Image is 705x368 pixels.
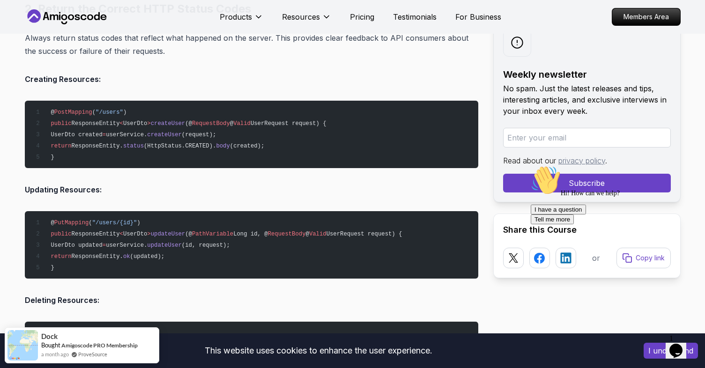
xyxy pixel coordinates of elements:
[666,331,696,359] iframe: chat widget
[106,132,147,138] span: userService.
[182,242,230,249] span: (id, request);
[306,231,309,237] span: @
[230,120,233,127] span: @
[4,28,93,35] span: Hi! How can we help?
[92,220,137,226] span: "/users/{id}"
[51,154,54,161] span: }
[527,162,696,326] iframe: chat widget
[130,253,165,260] span: (updated);
[72,143,123,149] span: ResponseEntity.
[503,155,671,166] p: Read about our .
[144,143,216,149] span: (HttpStatus.CREATED).
[503,223,671,236] h2: Share this Course
[233,120,251,127] span: Valid
[151,231,186,237] span: updateUser
[25,31,478,58] p: Always return status codes that reflect what happened on the server. This provides clear feedback...
[147,231,150,237] span: >
[612,8,681,26] a: Members Area
[72,231,120,237] span: ResponseEntity
[54,220,89,226] span: PutMapping
[350,11,374,22] a: Pricing
[4,4,34,34] img: :wave:
[25,74,101,84] strong: Creating Resources:
[147,242,182,249] span: updateUser
[455,11,501,22] a: For Business
[612,8,680,25] p: Members Area
[51,120,71,127] span: public
[503,83,671,117] p: No spam. Just the latest releases and tips, interesting articles, and exclusive interviews in you...
[51,132,102,138] span: UserDto created
[92,109,96,116] span: (
[7,330,38,361] img: provesource social proof notification image
[216,143,230,149] span: body
[185,120,192,127] span: (@
[220,11,263,30] button: Products
[503,128,671,147] input: Enter your email
[230,143,265,149] span: (created);
[72,120,120,127] span: ResponseEntity
[192,120,230,127] span: RequestBody
[51,109,54,116] span: @
[123,231,147,237] span: UserDto
[503,174,671,192] button: Subscribe
[123,120,147,127] span: UserDto
[25,185,102,194] strong: Updating Resources:
[54,109,92,116] span: PostMapping
[123,253,130,260] span: ok
[72,253,123,260] span: ResponseEntity.
[182,132,216,138] span: (request);
[89,220,92,226] span: (
[233,231,268,237] span: Long id, @
[503,68,671,81] h2: Weekly newsletter
[151,120,186,127] span: createUser
[123,109,126,116] span: )
[327,231,402,237] span: UserRequest request) {
[309,231,327,237] span: Valid
[78,350,107,358] a: ProveSource
[7,340,630,361] div: This website uses cookies to enhance the user experience.
[137,220,140,226] span: )
[251,120,327,127] span: UserRequest request) {
[4,43,59,53] button: I have a question
[147,120,150,127] span: >
[41,350,69,358] span: a month ago
[51,265,54,271] span: }
[96,109,123,116] span: "/users"
[282,11,331,30] button: Resources
[185,231,192,237] span: (@
[51,220,54,226] span: @
[51,231,71,237] span: public
[41,341,60,349] span: Bought
[192,231,233,237] span: PathVariable
[123,143,144,149] span: status
[106,242,147,249] span: userService.
[4,4,172,63] div: 👋Hi! How can we help?I have a questionTell me more
[25,295,99,305] strong: Deleting Resources:
[61,342,138,349] a: Amigoscode PRO Membership
[120,120,123,127] span: <
[51,253,71,260] span: return
[41,332,58,340] span: Dock
[220,11,252,22] p: Products
[393,11,437,22] a: Testimonials
[147,132,182,138] span: createUser
[51,143,71,149] span: return
[558,156,605,165] a: privacy policy
[120,231,123,237] span: <
[103,132,106,138] span: =
[4,53,47,63] button: Tell me more
[644,343,698,359] button: Accept cookies
[282,11,320,22] p: Resources
[268,231,306,237] span: RequestBody
[51,242,102,249] span: UserDto updated
[103,242,106,249] span: =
